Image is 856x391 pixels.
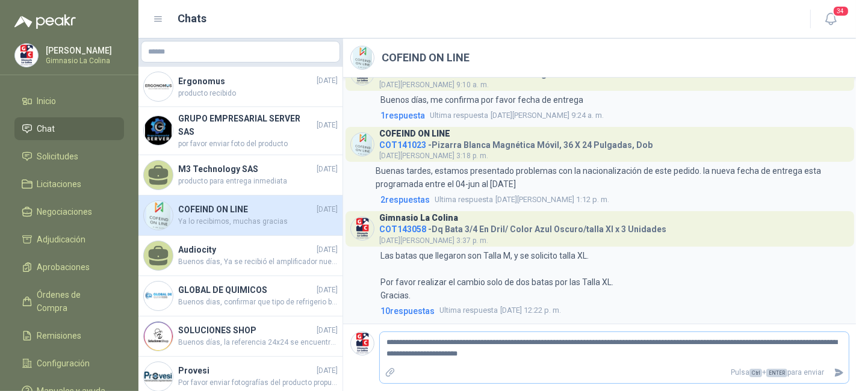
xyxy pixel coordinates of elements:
[379,236,488,245] span: [DATE][PERSON_NAME] 3:37 p. m.
[382,49,470,66] h2: COFEIND ON LINE
[144,72,173,101] img: Company Logo
[178,364,314,377] h4: Provesi
[178,10,207,27] h1: Chats
[351,332,374,355] img: Company Logo
[439,304,498,316] span: Ultima respuesta
[439,304,561,316] span: [DATE] 12:22 p. m.
[37,122,55,135] span: Chat
[138,316,343,357] a: Company LogoSOLUCIONES SHOP[DATE]Buenos días, la referencia 24x24 se encuentra agotada, tenemos r...
[144,362,173,391] img: Company Logo
[380,93,583,106] p: Buenos días, me confirma por favor fecha de entrega
[317,285,338,296] span: [DATE]
[378,304,849,318] a: 10respuestasUltima respuesta[DATE] 12:22 p. m.
[379,152,488,160] span: [DATE][PERSON_NAME] 3:18 p. m.
[317,204,338,215] span: [DATE]
[317,120,338,131] span: [DATE]
[37,205,93,218] span: Negociaciones
[14,173,124,195] a: Licitaciones
[14,200,124,223] a: Negociaciones
[14,256,124,279] a: Aprobaciones
[46,46,121,55] p: [PERSON_NAME]
[178,176,338,187] span: producto para entrega inmediata
[138,276,343,316] a: Company LogoGLOBAL DE QUIMICOS[DATE]Buenos dias, confirmar que tipo de refrigerio buscan? fecha? ...
[14,283,124,319] a: Órdenes de Compra
[37,260,90,274] span: Aprobaciones
[178,203,314,216] h4: COFEIND ON LINE
[37,177,82,191] span: Licitaciones
[14,14,76,29] img: Logo peakr
[380,362,400,383] label: Adjuntar archivos
[435,194,493,206] span: Ultima respuesta
[380,193,430,206] span: 2 respuesta s
[178,297,338,308] span: Buenos dias, confirmar que tipo de refrigerio buscan? fecha? y presupuesto?
[14,90,124,112] a: Inicio
[14,117,124,140] a: Chat
[37,233,86,246] span: Adjudicación
[178,377,338,389] span: Por favor enviar fotografías del producto propuesto.
[317,365,338,377] span: [DATE]
[178,216,338,227] span: Ya lo recibimos, muchas gracias
[379,131,450,137] h3: COFEIND ON LINE
[435,194,609,206] span: [DATE][PERSON_NAME] 1:12 p. m.
[376,164,849,191] p: Buenas tardes, estamos presentado problemas con la nacionalización de este pedido. la nueva fecha...
[37,329,82,342] span: Remisiones
[37,94,57,108] span: Inicio
[178,88,338,99] span: producto recibido
[178,112,314,138] h4: GRUPO EMPRESARIAL SERVER SAS
[144,116,173,145] img: Company Logo
[430,109,488,122] span: Ultima respuesta
[144,322,173,351] img: Company Logo
[820,8,842,30] button: 34
[138,195,343,236] a: Company LogoCOFEIND ON LINE[DATE]Ya lo recibimos, muchas gracias
[178,256,338,268] span: Buenos días, Ya se recibió el amplificador nuevo, por favor programar la recolección del anterior
[37,150,79,163] span: Solicitudes
[178,324,314,337] h4: SOLUCIONES SHOP
[378,193,849,206] a: 2respuestasUltima respuesta[DATE][PERSON_NAME] 1:12 p. m.
[144,201,173,230] img: Company Logo
[379,81,489,89] span: [DATE][PERSON_NAME] 9:10 a. m.
[379,224,426,234] span: COT143058
[380,304,435,318] span: 10 respuesta s
[138,155,343,195] a: M3 Technology SAS[DATE]producto para entrega inmediata
[138,67,343,107] a: Company LogoErgonomus[DATE]producto recibido
[46,57,121,64] p: Gimnasio La Colina
[317,75,338,87] span: [DATE]
[829,362,849,383] button: Enviar
[749,369,762,377] span: Ctrl
[379,221,666,233] h4: - Dq Bata 3/4 En Dril/ Color Azul Oscuro/talla Xl x 3 Unidades
[317,164,338,175] span: [DATE]
[15,44,38,67] img: Company Logo
[14,145,124,168] a: Solicitudes
[351,46,374,69] img: Company Logo
[766,369,787,377] span: ENTER
[351,217,374,240] img: Company Logo
[138,107,343,155] a: Company LogoGRUPO EMPRESARIAL SERVER SAS[DATE]por favor enviar foto del producto
[380,249,615,302] p: Las batas que llegaron son Talla M, y se solicito talla XL. Por favor realizar el cambio solo de ...
[37,288,113,315] span: Órdenes de Compra
[14,352,124,375] a: Configuración
[178,138,338,150] span: por favor enviar foto del producto
[37,357,90,370] span: Configuración
[138,236,343,276] a: Audiocity[DATE]Buenos días, Ya se recibió el amplificador nuevo, por favor programar la recolecci...
[14,324,124,347] a: Remisiones
[379,140,426,150] span: COT141023
[378,109,849,122] a: 1respuestaUltima respuesta[DATE][PERSON_NAME] 9:24 a. m.
[178,283,314,297] h4: GLOBAL DE QUIMICOS
[144,282,173,310] img: Company Logo
[178,337,338,348] span: Buenos días, la referencia 24x24 se encuentra agotada, tenemos referencia 20x20, solo [MEDICAL_DA...
[430,109,604,122] span: [DATE][PERSON_NAME] 9:24 a. m.
[379,66,656,78] h4: - DAIRU Kit 2 Linternas Recargables Alcance 120 M Y 60 M
[833,5,849,17] span: 34
[380,109,425,122] span: 1 respuesta
[317,244,338,256] span: [DATE]
[178,75,314,88] h4: Ergonomus
[178,162,314,176] h4: M3 Technology SAS
[178,243,314,256] h4: Audiocity
[400,362,830,383] p: Pulsa + para enviar
[351,133,374,156] img: Company Logo
[379,215,458,221] h3: Gimnasio La Colina
[14,228,124,251] a: Adjudicación
[379,137,653,149] h4: - Pizarra Blanca Magnética Móvil, 36 X 24 Pulgadas, Dob
[317,325,338,336] span: [DATE]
